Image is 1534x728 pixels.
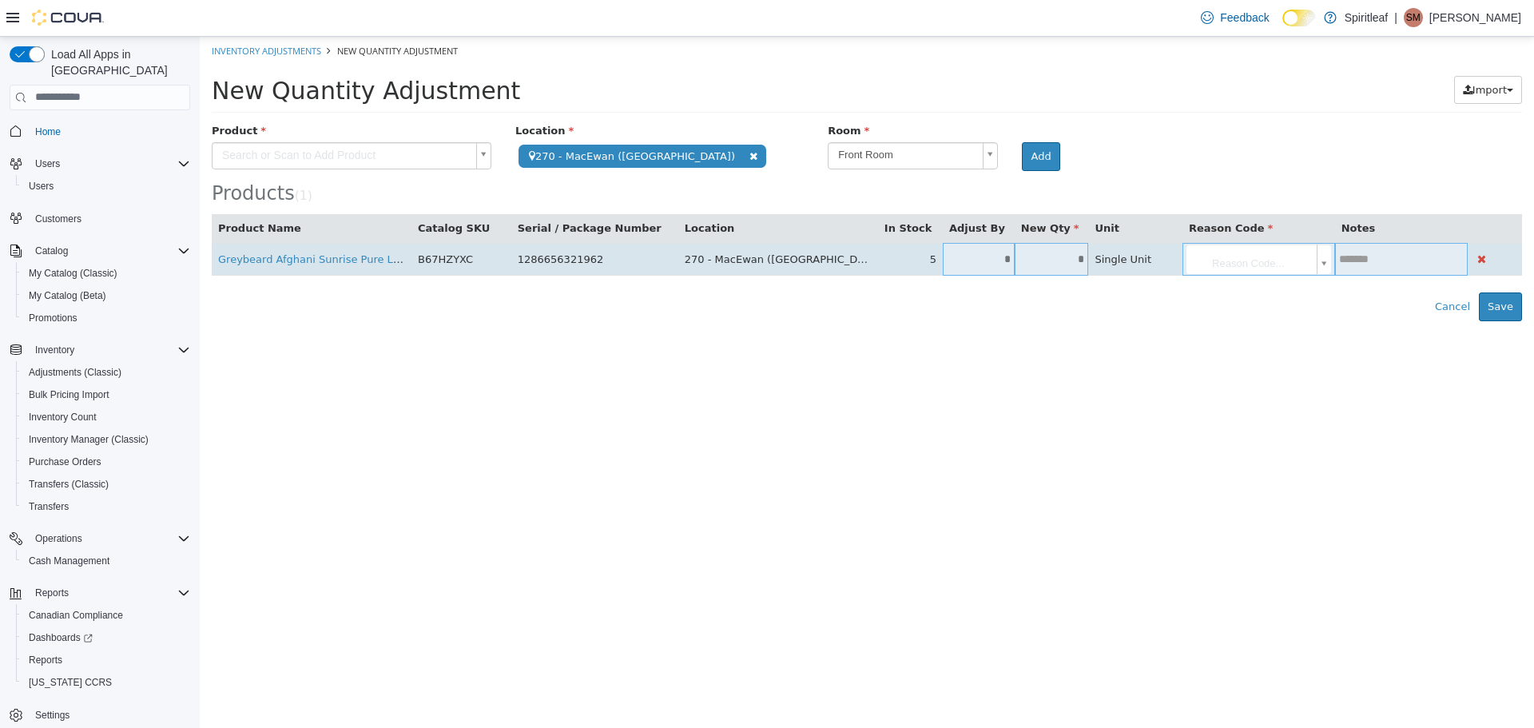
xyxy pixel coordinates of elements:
[678,206,743,239] td: 5
[35,125,61,138] span: Home
[29,154,190,173] span: Users
[29,631,93,644] span: Dashboards
[485,217,755,229] span: 270 - MacEwan ([GEOGRAPHIC_DATA]) (Front Room)
[35,157,60,170] span: Users
[3,582,197,604] button: Reports
[1404,8,1423,27] div: Shelby M
[95,152,113,166] small: ( )
[22,430,190,449] span: Inventory Manager (Classic)
[22,408,103,427] a: Inventory Count
[1194,2,1275,34] a: Feedback
[29,500,69,513] span: Transfers
[29,433,149,446] span: Inventory Manager (Classic)
[35,709,70,722] span: Settings
[3,527,197,550] button: Operations
[12,145,95,168] span: Products
[18,184,105,200] button: Product Name
[12,88,66,100] span: Product
[22,475,115,494] a: Transfers (Classic)
[16,495,197,518] button: Transfers
[29,654,62,666] span: Reports
[29,705,190,725] span: Settings
[3,207,197,230] button: Customers
[318,184,465,200] button: Serial / Package Number
[218,184,293,200] button: Catalog SKU
[29,340,81,360] button: Inventory
[22,628,190,647] span: Dashboards
[12,40,320,68] span: New Quantity Adjustment
[629,106,777,131] span: Front Room
[1220,10,1269,26] span: Feedback
[312,206,479,239] td: 1286656321962
[685,184,735,200] button: In Stock
[1282,10,1316,26] input: Dark Mode
[987,208,1111,240] span: Reason Code...
[16,175,197,197] button: Users
[22,551,116,571] a: Cash Management
[22,264,190,283] span: My Catalog (Classic)
[12,8,121,20] a: Inventory Adjustments
[137,8,258,20] span: New Quantity Adjustment
[3,153,197,175] button: Users
[821,185,880,197] span: New Qty
[22,628,99,647] a: Dashboards
[895,217,952,229] span: Single Unit
[35,532,82,545] span: Operations
[29,267,117,280] span: My Catalog (Classic)
[22,606,190,625] span: Canadian Compliance
[22,650,69,670] a: Reports
[29,241,74,261] button: Catalog
[989,185,1073,197] span: Reason Code
[16,262,197,284] button: My Catalog (Classic)
[22,452,190,471] span: Purchase Orders
[22,264,124,283] a: My Catalog (Classic)
[319,108,566,131] span: 270 - MacEwan ([GEOGRAPHIC_DATA])
[16,406,197,428] button: Inventory Count
[16,473,197,495] button: Transfers (Classic)
[1273,47,1307,59] span: Import
[29,312,77,324] span: Promotions
[29,411,97,424] span: Inventory Count
[29,529,190,548] span: Operations
[22,286,190,305] span: My Catalog (Beta)
[16,627,197,649] a: Dashboards
[16,451,197,473] button: Purchase Orders
[3,703,197,726] button: Settings
[29,583,75,603] button: Reports
[1254,39,1322,68] button: Import
[16,384,197,406] button: Bulk Pricing Import
[100,152,108,166] span: 1
[29,154,66,173] button: Users
[22,385,116,404] a: Bulk Pricing Import
[29,122,67,141] a: Home
[749,184,809,200] button: Adjust By
[22,177,190,196] span: Users
[1226,256,1279,284] button: Cancel
[628,105,798,133] a: Front Room
[987,208,1131,238] a: Reason Code...
[22,286,113,305] a: My Catalog (Beta)
[1406,8,1421,27] span: SM
[22,408,190,427] span: Inventory Count
[18,217,316,229] a: Greybeard Afghani Sunrise Pure Live Resin Cartridge - 1g
[16,649,197,671] button: Reports
[1429,8,1521,27] p: [PERSON_NAME]
[35,213,81,225] span: Customers
[29,241,190,261] span: Catalog
[1274,213,1290,232] button: Delete Product
[212,206,312,239] td: B67HZYXC
[22,650,190,670] span: Reports
[22,177,60,196] a: Users
[29,180,54,193] span: Users
[35,344,74,356] span: Inventory
[22,308,190,328] span: Promotions
[3,339,197,361] button: Inventory
[22,363,190,382] span: Adjustments (Classic)
[3,120,197,143] button: Home
[22,606,129,625] a: Canadian Compliance
[29,289,106,302] span: My Catalog (Beta)
[16,284,197,307] button: My Catalog (Beta)
[22,363,128,382] a: Adjustments (Classic)
[35,587,69,599] span: Reports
